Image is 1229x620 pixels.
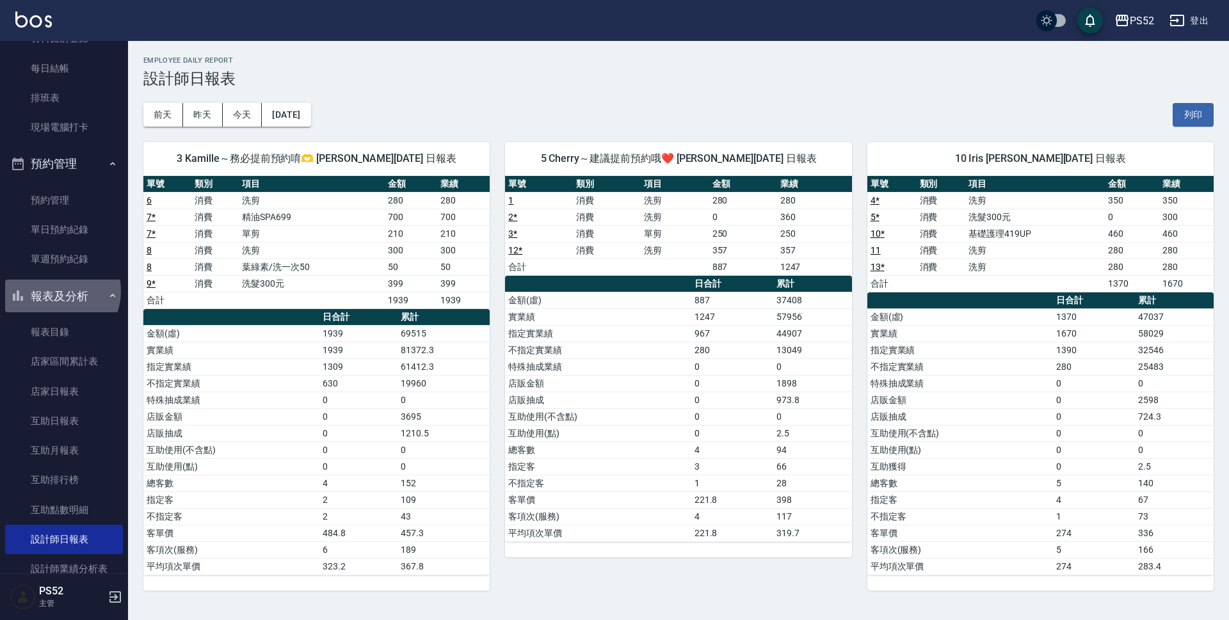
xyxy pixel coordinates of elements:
td: 店販金額 [143,408,319,425]
td: 客單價 [867,525,1053,541]
td: 1939 [385,292,437,308]
td: 不指定實業績 [143,375,319,392]
td: 700 [437,209,490,225]
td: 350 [1105,192,1159,209]
td: 總客數 [505,441,691,458]
td: 274 [1053,525,1135,541]
td: 0 [1053,441,1135,458]
td: 消費 [917,258,966,275]
td: 消費 [191,242,239,258]
a: 排班表 [5,83,123,113]
td: 280 [437,192,490,209]
td: 0 [1135,441,1214,458]
td: 460 [1159,225,1214,242]
td: 37408 [773,292,852,308]
a: 互助月報表 [5,436,123,465]
td: 221.8 [691,525,773,541]
td: 0 [691,358,773,375]
td: 合計 [143,292,191,308]
td: 19960 [398,375,490,392]
table: a dense table [505,176,851,276]
td: 0 [691,425,773,441]
td: 94 [773,441,852,458]
td: 互助使用(不含點) [143,441,319,458]
td: 117 [773,508,852,525]
td: 特殊抽成業績 [505,358,691,375]
td: 0 [691,392,773,408]
a: 互助排行榜 [5,465,123,495]
td: 互助使用(點) [143,458,319,475]
a: 互助點數明細 [5,495,123,525]
td: 1247 [777,258,852,275]
td: 特殊抽成業績 [867,375,1053,392]
td: 消費 [917,209,966,225]
td: 金額(虛) [143,325,319,342]
td: 店販抽成 [143,425,319,441]
td: 不指定客 [505,475,691,491]
a: 店家區間累計表 [5,347,123,376]
button: 前天 [143,103,183,127]
td: 客單價 [143,525,319,541]
a: 每日結帳 [5,54,123,83]
td: 不指定實業績 [867,358,1053,375]
td: 精油SPA699 [239,209,384,225]
td: 484.8 [319,525,397,541]
td: 指定客 [505,458,691,475]
button: 今天 [223,103,262,127]
td: 消費 [191,225,239,242]
td: 67 [1135,491,1214,508]
td: 0 [1135,425,1214,441]
td: 398 [773,491,852,508]
td: 洗剪 [641,209,709,225]
td: 洗剪 [965,242,1105,258]
td: 指定客 [867,491,1053,508]
button: 預約管理 [5,147,123,180]
th: 單號 [505,176,573,193]
td: 實業績 [143,342,319,358]
td: 指定實業績 [505,325,691,342]
td: 336 [1135,525,1214,541]
td: 280 [777,192,852,209]
td: 互助使用(點) [867,441,1053,458]
td: 指定實業績 [143,358,319,375]
td: 0 [398,441,490,458]
td: 166 [1135,541,1214,558]
td: 1939 [437,292,490,308]
td: 實業績 [505,308,691,325]
td: 360 [777,209,852,225]
button: 昨天 [183,103,223,127]
td: 28 [773,475,852,491]
th: 項目 [641,176,709,193]
td: 消費 [191,275,239,292]
td: 221.8 [691,491,773,508]
td: 2.5 [773,425,852,441]
td: 357 [709,242,777,258]
td: 61412.3 [398,358,490,375]
a: 6 [147,195,152,205]
td: 350 [1159,192,1214,209]
td: 0 [398,392,490,408]
td: 5 [1053,541,1135,558]
td: 50 [437,258,490,275]
a: 報表目錄 [5,317,123,347]
td: 57956 [773,308,852,325]
td: 洗髮300元 [239,275,384,292]
img: Person [10,584,36,610]
td: 1370 [1053,308,1135,325]
th: 項目 [239,176,384,193]
td: 指定客 [143,491,319,508]
td: 合計 [867,275,917,292]
td: 特殊抽成業績 [143,392,319,408]
td: 140 [1135,475,1214,491]
td: 洗剪 [965,192,1105,209]
a: 設計師業績分析表 [5,554,123,584]
td: 消費 [573,242,641,258]
th: 日合計 [319,309,397,326]
td: 互助獲得 [867,458,1053,475]
td: 0 [773,358,852,375]
td: 基礎護理419UP [965,225,1105,242]
td: 44907 [773,325,852,342]
td: 金額(虛) [505,292,691,308]
td: 店販金額 [867,392,1053,408]
td: 客項次(服務) [867,541,1053,558]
